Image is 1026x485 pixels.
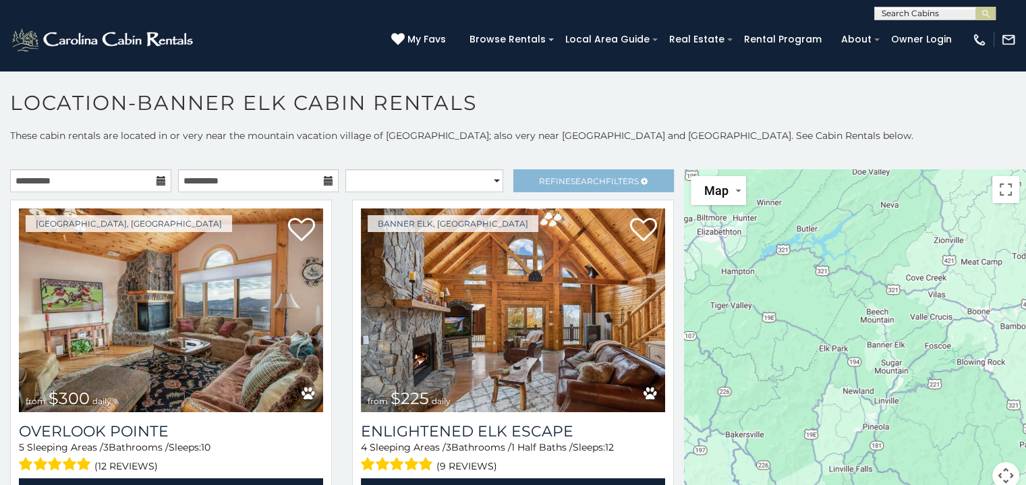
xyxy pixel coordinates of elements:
[972,32,987,47] img: phone-regular-white.png
[391,32,449,47] a: My Favs
[361,441,367,453] span: 4
[436,457,497,475] span: (9 reviews)
[361,422,665,440] a: Enlightened Elk Escape
[368,396,388,406] span: from
[407,32,446,47] span: My Favs
[19,441,24,453] span: 5
[10,26,197,53] img: White-1-2.png
[446,441,451,453] span: 3
[884,29,959,50] a: Owner Login
[630,217,657,245] a: Add to favorites
[432,396,451,406] span: daily
[103,441,109,453] span: 3
[691,176,746,205] button: Change map style
[92,396,111,406] span: daily
[737,29,828,50] a: Rental Program
[605,441,614,453] span: 12
[361,208,665,412] img: Enlightened Elk Escape
[559,29,656,50] a: Local Area Guide
[49,389,90,408] span: $300
[288,217,315,245] a: Add to favorites
[19,208,323,412] a: Overlook Pointe from $300 daily
[19,440,323,475] div: Sleeping Areas / Bathrooms / Sleeps:
[1001,32,1016,47] img: mail-regular-white.png
[834,29,878,50] a: About
[539,176,639,186] span: Refine Filters
[511,441,573,453] span: 1 Half Baths /
[361,208,665,412] a: Enlightened Elk Escape from $225 daily
[513,169,675,192] a: RefineSearchFilters
[368,215,538,232] a: Banner Elk, [GEOGRAPHIC_DATA]
[361,440,665,475] div: Sleeping Areas / Bathrooms / Sleeps:
[463,29,552,50] a: Browse Rentals
[662,29,731,50] a: Real Estate
[26,215,232,232] a: [GEOGRAPHIC_DATA], [GEOGRAPHIC_DATA]
[26,396,46,406] span: from
[94,457,158,475] span: (12 reviews)
[201,441,210,453] span: 10
[992,176,1019,203] button: Toggle fullscreen view
[704,183,729,198] span: Map
[19,422,323,440] a: Overlook Pointe
[571,176,606,186] span: Search
[391,389,429,408] span: $225
[19,208,323,412] img: Overlook Pointe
